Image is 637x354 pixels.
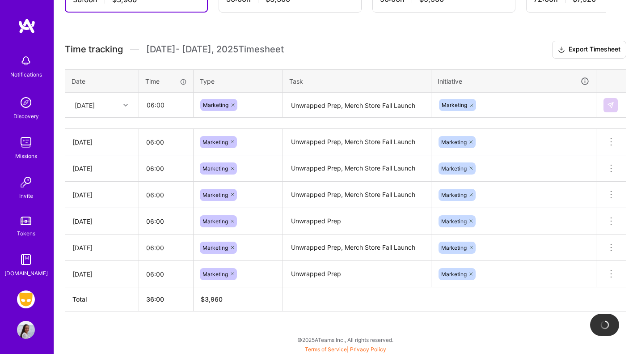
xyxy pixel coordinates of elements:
[202,192,228,198] span: Marketing
[441,165,467,172] span: Marketing
[10,70,42,79] div: Notifications
[350,346,386,353] a: Privacy Policy
[72,217,131,226] div: [DATE]
[139,209,193,233] input: HH:MM
[284,130,430,155] textarea: Unwrapped Prep, Merch Store Fall Launch
[441,192,467,198] span: Marketing
[139,130,193,154] input: HH:MM
[15,151,37,161] div: Missions
[17,321,35,339] img: User Avatar
[284,209,430,234] textarea: Unwrapped Prep
[599,319,610,330] img: loading
[202,165,228,172] span: Marketing
[72,243,131,252] div: [DATE]
[65,69,139,93] th: Date
[283,69,431,93] th: Task
[552,41,626,59] button: Export Timesheet
[72,190,131,200] div: [DATE]
[441,139,467,145] span: Marketing
[203,102,228,108] span: Marketing
[13,111,39,121] div: Discovery
[284,235,430,260] textarea: Unwrapped Prep, Merch Store Fall Launch
[441,218,467,225] span: Marketing
[72,269,131,279] div: [DATE]
[54,328,637,351] div: © 2025 ATeams Inc., All rights reserved.
[72,164,131,173] div: [DATE]
[139,157,193,180] input: HH:MM
[284,183,430,207] textarea: Unwrapped Prep, Merch Store Fall Launch
[442,102,467,108] span: Marketing
[202,244,228,251] span: Marketing
[75,100,95,110] div: [DATE]
[202,271,228,277] span: Marketing
[123,103,128,107] i: icon Chevron
[17,52,35,70] img: bell
[4,269,48,278] div: [DOMAIN_NAME]
[284,94,430,117] textarea: Unwrapped Prep, Merch Store Fall Launch
[284,156,430,181] textarea: Unwrapped Prep, Merch Store Fall Launch
[441,244,467,251] span: Marketing
[607,102,614,109] img: Submit
[17,94,35,111] img: discovery
[72,137,131,147] div: [DATE]
[438,76,590,86] div: Initiative
[21,217,31,225] img: tokens
[202,218,228,225] span: Marketing
[17,290,35,308] img: Grindr: Product & Marketing
[17,251,35,269] img: guide book
[17,133,35,151] img: teamwork
[202,139,228,145] span: Marketing
[65,287,139,311] th: Total
[145,77,187,86] div: Time
[139,183,193,207] input: HH:MM
[17,229,35,238] div: Tokens
[18,18,36,34] img: logo
[201,295,223,303] span: $ 3,960
[139,287,194,311] th: 36:00
[15,290,37,308] a: Grindr: Product & Marketing
[284,262,430,286] textarea: Unwrapped Prep
[194,69,283,93] th: Type
[139,236,193,260] input: HH:MM
[305,346,386,353] span: |
[17,173,35,191] img: Invite
[139,93,193,117] input: HH:MM
[603,98,619,112] div: null
[441,271,467,277] span: Marketing
[19,191,33,200] div: Invite
[139,262,193,286] input: HH:MM
[305,346,347,353] a: Terms of Service
[558,45,565,55] i: icon Download
[15,321,37,339] a: User Avatar
[146,44,284,55] span: [DATE] - [DATE] , 2025 Timesheet
[65,44,123,55] span: Time tracking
